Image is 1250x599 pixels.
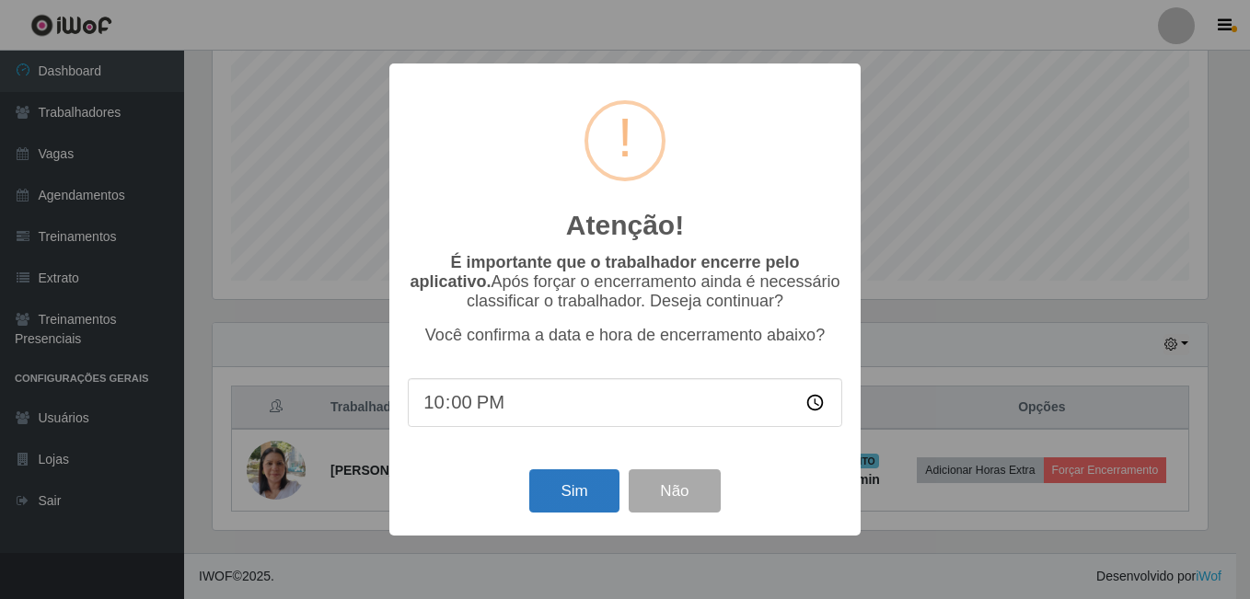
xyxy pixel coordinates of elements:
button: Sim [529,469,619,513]
p: Você confirma a data e hora de encerramento abaixo? [408,326,842,345]
b: É importante que o trabalhador encerre pelo aplicativo. [410,253,799,291]
p: Após forçar o encerramento ainda é necessário classificar o trabalhador. Deseja continuar? [408,253,842,311]
h2: Atenção! [566,209,684,242]
button: Não [629,469,720,513]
